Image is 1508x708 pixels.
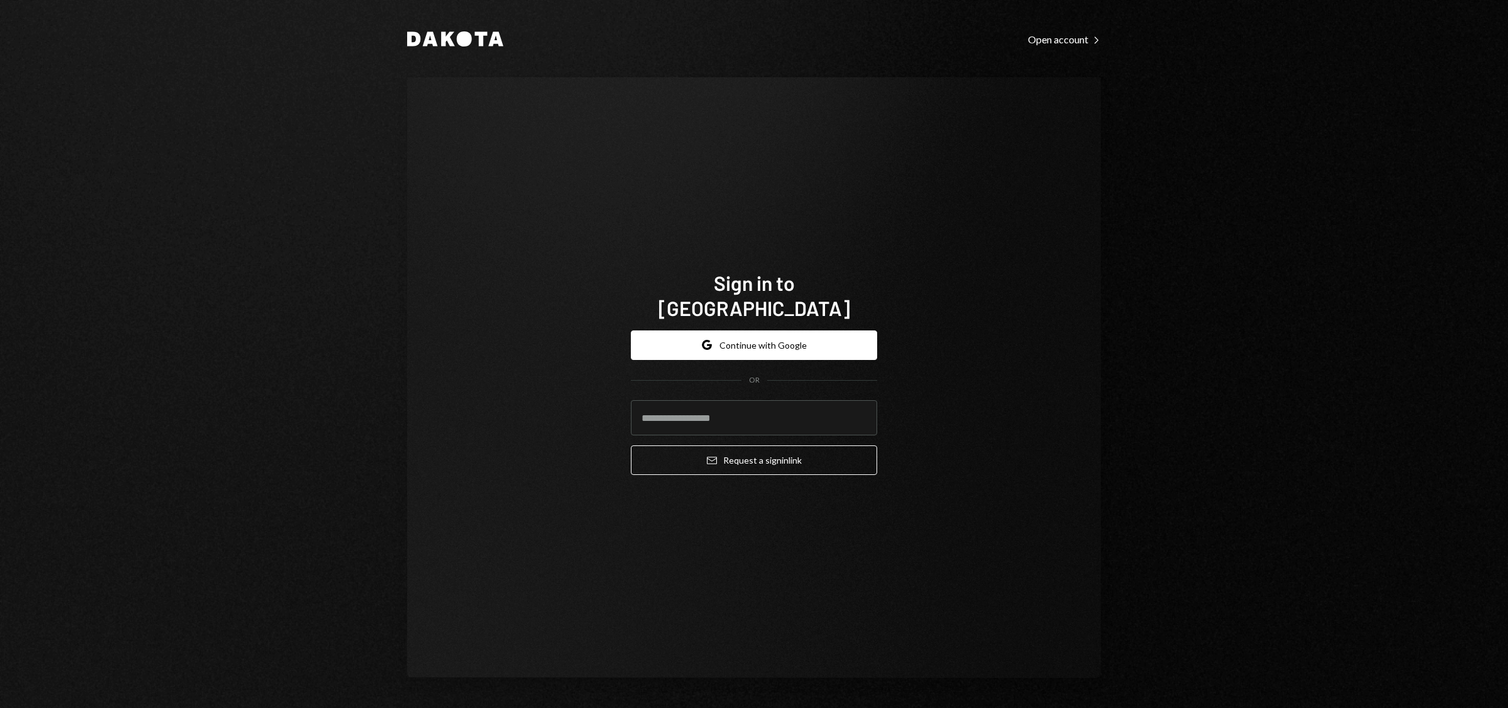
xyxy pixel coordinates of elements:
a: Open account [1028,32,1101,46]
div: OR [749,375,760,386]
button: Request a signinlink [631,445,877,475]
h1: Sign in to [GEOGRAPHIC_DATA] [631,270,877,320]
button: Continue with Google [631,330,877,360]
div: Open account [1028,33,1101,46]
